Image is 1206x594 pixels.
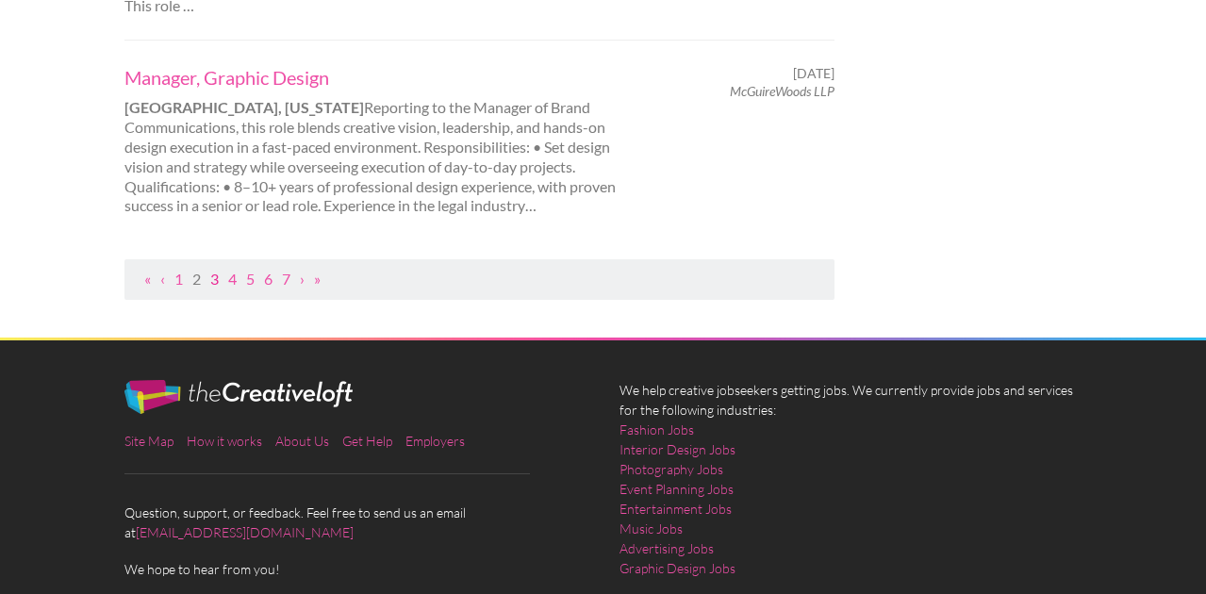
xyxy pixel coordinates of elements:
a: Get Help [342,433,392,449]
a: Page 5 [246,270,255,288]
a: How it works [187,433,262,449]
img: The Creative Loft [124,380,353,414]
span: [DATE] [793,65,834,82]
a: Page 4 [228,270,237,288]
a: Previous Page [160,270,165,288]
a: Event Planning Jobs [620,479,734,499]
a: Last Page, Page 248 [314,270,321,288]
span: We hope to hear from you! [124,559,586,579]
a: [EMAIL_ADDRESS][DOMAIN_NAME] [136,524,354,540]
a: Page 3 [210,270,219,288]
a: Interior Design Jobs [620,439,735,459]
a: Manager, Graphic Design [124,65,649,90]
a: Page 6 [264,270,273,288]
em: McGuireWoods LLP [730,83,834,99]
a: Fashion Jobs [620,420,694,439]
a: Page 7 [282,270,290,288]
a: Music Jobs [620,519,683,538]
a: First Page [144,270,151,288]
a: Entertainment Jobs [620,499,732,519]
strong: [GEOGRAPHIC_DATA], [US_STATE] [124,98,364,116]
a: Advertising Jobs [620,538,714,558]
div: Reporting to the Manager of Brand Communications, this role blends creative vision, leadership, a... [108,65,666,216]
a: Next Page [300,270,305,288]
a: Site Map [124,433,173,449]
a: Page 1 [174,270,183,288]
a: Page 2 [192,270,201,288]
a: About Us [275,433,329,449]
div: Question, support, or feedback. Feel free to send us an email at [108,380,603,579]
a: Photography Jobs [620,459,723,479]
a: Employers [405,433,465,449]
a: Graphic Design Jobs [620,558,735,578]
div: We help creative jobseekers getting jobs. We currently provide jobs and services for the followin... [603,380,1099,593]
